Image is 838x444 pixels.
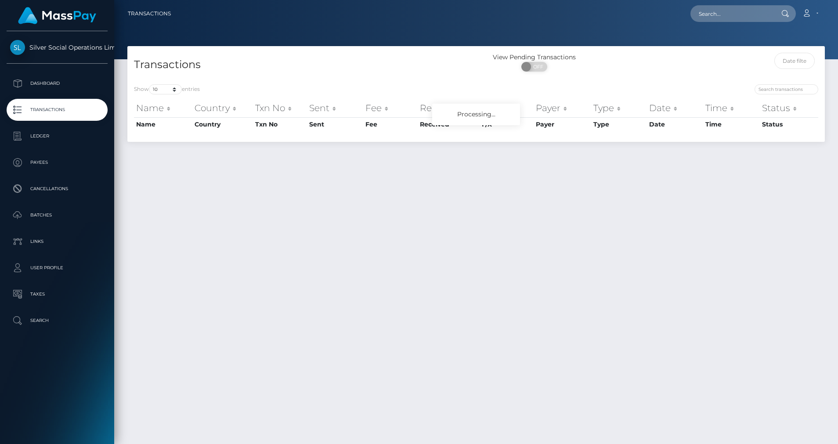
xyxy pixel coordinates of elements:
p: Ledger [10,130,104,143]
th: Txn No [253,99,307,117]
div: View Pending Transactions [476,53,592,62]
th: F/X [480,99,534,117]
th: Country [192,117,253,131]
div: Processing... [432,104,520,125]
a: Cancellations [7,178,108,200]
p: Search [10,314,104,327]
p: Dashboard [10,77,104,90]
th: Sent [307,99,363,117]
a: Batches [7,204,108,226]
th: Fee [363,99,418,117]
p: Batches [10,209,104,222]
th: Received [418,117,480,131]
input: Search... [690,5,773,22]
a: Ledger [7,125,108,147]
a: User Profile [7,257,108,279]
p: Cancellations [10,182,104,195]
p: Taxes [10,288,104,301]
a: Search [7,310,108,332]
input: Date filter [774,53,815,69]
p: Payees [10,156,104,169]
th: Status [760,117,818,131]
a: Links [7,231,108,253]
th: Time [703,117,760,131]
img: MassPay Logo [18,7,96,24]
p: Links [10,235,104,248]
input: Search transactions [755,84,818,94]
span: OFF [526,62,548,72]
th: Payer [534,99,591,117]
th: Country [192,99,253,117]
a: Taxes [7,283,108,305]
th: Name [134,99,192,117]
th: Name [134,117,192,131]
th: Type [591,99,647,117]
a: Payees [7,152,108,173]
p: User Profile [10,261,104,274]
th: Txn No [253,117,307,131]
label: Show entries [134,84,200,94]
img: Silver Social Operations Limited [10,40,25,55]
th: Payer [534,117,591,131]
th: Type [591,117,647,131]
th: Status [760,99,818,117]
th: Fee [363,117,418,131]
th: Time [703,99,760,117]
p: Transactions [10,103,104,116]
h4: Transactions [134,57,470,72]
a: Transactions [128,4,171,23]
a: Transactions [7,99,108,121]
span: Silver Social Operations Limited [7,43,108,51]
select: Showentries [149,84,182,94]
th: Sent [307,117,363,131]
th: Date [647,99,703,117]
th: Received [418,99,480,117]
a: Dashboard [7,72,108,94]
th: Date [647,117,703,131]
